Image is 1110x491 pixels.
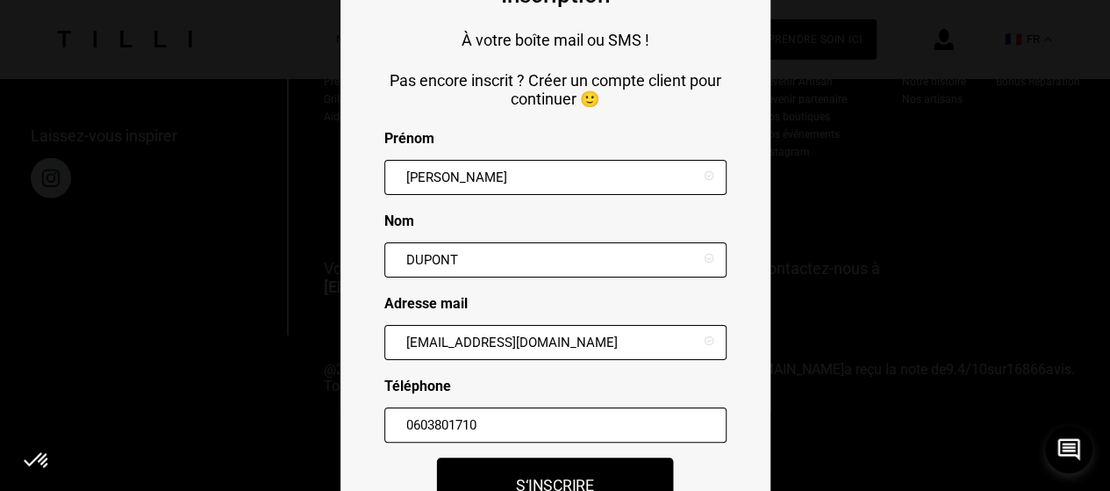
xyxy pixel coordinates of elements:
[384,213,727,229] p: Nom
[384,295,727,312] p: Adresse mail
[384,71,727,108] p: Pas encore inscrit ? Créer un compte client pour continuer 🙂
[384,130,727,147] p: Prénom
[384,31,727,49] p: À votre boîte mail ou SMS !
[384,378,727,394] p: Téléphone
